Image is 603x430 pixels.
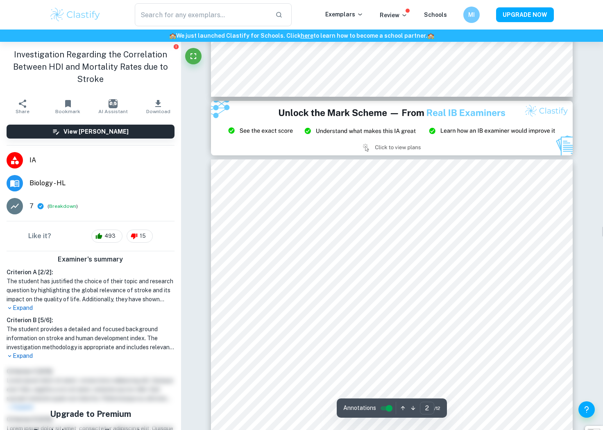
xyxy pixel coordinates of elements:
h6: View [PERSON_NAME] [63,127,129,136]
span: Download [146,109,170,114]
a: Schools [424,11,447,18]
span: 🏫 [427,32,434,39]
span: ( ) [48,202,78,210]
h6: Like it? [28,231,51,241]
img: Clastify logo [49,7,101,23]
button: UPGRADE NOW [496,7,554,22]
span: Annotations [343,404,376,412]
span: AI Assistant [98,109,128,114]
span: Share [16,109,29,114]
button: Help and Feedback [578,401,595,418]
button: MI [463,7,480,23]
button: View [PERSON_NAME] [7,125,175,139]
button: Download [136,95,181,118]
span: IA [29,155,175,165]
p: Expand [7,304,175,312]
div: 493 [91,230,122,243]
button: Fullscreen [185,48,202,64]
span: 🏫 [169,32,176,39]
h6: Criterion A [ 2 / 2 ]: [7,268,175,277]
h6: We just launched Clastify for Schools. Click to learn how to become a school partner. [2,31,601,40]
h1: The student provides a detailed and focused background information on stroke and human developmen... [7,325,175,352]
span: Bookmark [55,109,80,114]
span: / 12 [434,405,440,412]
span: Biology - HL [29,178,175,188]
a: here [301,32,313,39]
button: AI Assistant [91,95,136,118]
h1: Investigation Regarding the Correlation Between HDI and Mortality Rates due to Stroke [7,48,175,85]
p: Expand [7,352,175,360]
p: 7 [29,201,34,211]
img: Ad [211,101,573,155]
button: Bookmark [45,95,90,118]
h5: Upgrade to Premium [34,408,147,420]
div: 15 [127,230,153,243]
p: Exemplars [325,10,363,19]
img: AI Assistant [109,99,118,108]
h6: Criterion B [ 5 / 6 ]: [7,316,175,325]
span: 493 [100,232,120,240]
span: 15 [135,232,150,240]
h1: The student has justified the choice of their topic and research question by highlighting the glo... [7,277,175,304]
button: Report issue [173,43,179,50]
button: Breakdown [49,202,76,210]
p: Review [380,11,408,20]
h6: Examiner's summary [3,255,178,264]
h6: MI [467,10,476,19]
input: Search for any exemplars... [135,3,269,26]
